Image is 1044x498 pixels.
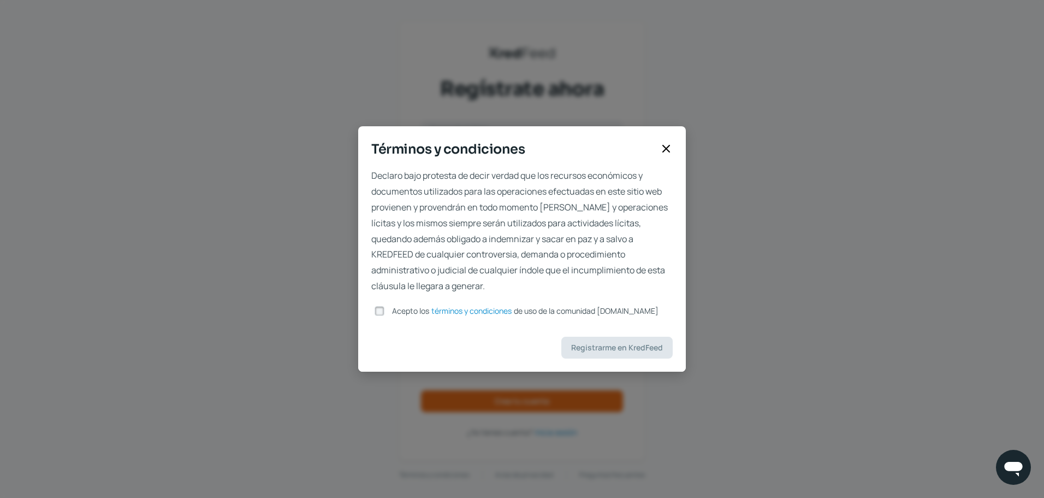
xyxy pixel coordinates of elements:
span: Declaro bajo protesta de decir verdad que los recursos económicos y documentos utilizados para la... [371,168,673,294]
button: Registrarme en KredFeed [561,337,673,359]
a: términos y condiciones [431,307,512,315]
span: Registrarme en KredFeed [571,344,663,351]
span: Términos y condiciones [371,139,655,159]
img: chatIcon [1003,456,1024,478]
span: de uso de la comunidad [DOMAIN_NAME] [514,306,659,316]
span: Acepto los [392,306,429,316]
